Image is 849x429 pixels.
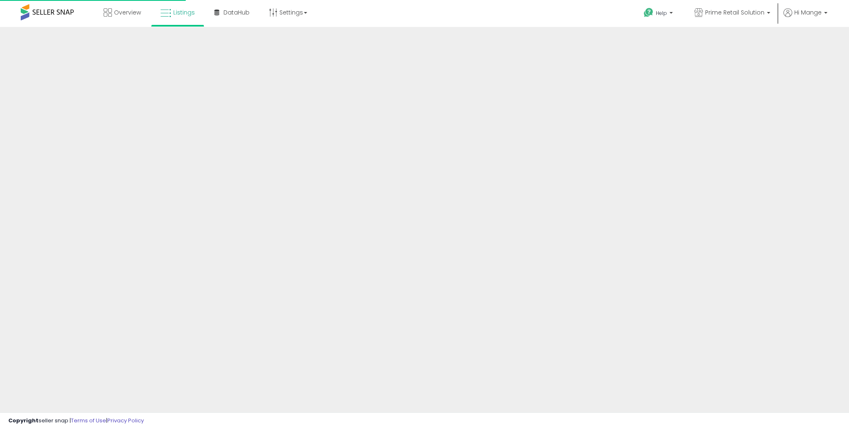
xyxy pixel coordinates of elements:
[637,1,681,27] a: Help
[784,8,827,27] a: Hi Mange
[173,8,195,17] span: Listings
[794,8,822,17] span: Hi Mange
[223,8,250,17] span: DataHub
[643,7,654,18] i: Get Help
[705,8,764,17] span: Prime Retail Solution
[114,8,141,17] span: Overview
[656,10,667,17] span: Help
